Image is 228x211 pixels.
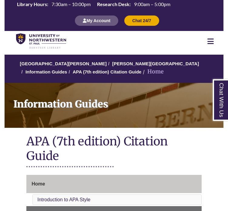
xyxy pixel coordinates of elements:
a: Hours Today [15,1,173,9]
li: Home [141,67,164,76]
span: 9:00am – 5:00pm [134,1,170,7]
a: My Account [75,18,118,23]
h1: APA (7th edition) Citation Guide [26,134,202,165]
button: My Account [75,15,118,26]
a: [GEOGRAPHIC_DATA][PERSON_NAME] [20,61,107,66]
th: Research Desk: [95,1,132,8]
span: Home [32,181,45,186]
a: Information Guides [25,69,67,74]
span: 7:30am – 10:00pm [52,1,91,7]
th: Library Hours: [15,1,49,8]
a: APA (7th edition) Citation Guide [73,69,142,74]
table: Hours Today [15,1,173,9]
a: Chat 24/7 [124,18,159,23]
button: Chat 24/7 [124,15,159,26]
a: Information Guides [5,83,223,128]
a: Home [26,175,202,193]
a: [PERSON_NAME][GEOGRAPHIC_DATA] [112,61,199,66]
a: Introduction to APA Style [37,197,90,202]
h1: Information Guides [9,83,223,120]
img: UNWSP Library Logo [16,33,66,49]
